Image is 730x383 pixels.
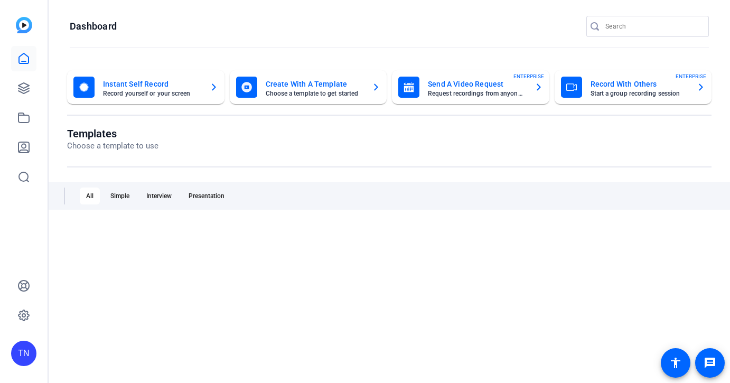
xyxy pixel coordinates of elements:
mat-card-subtitle: Request recordings from anyone, anywhere [428,90,526,97]
mat-card-title: Instant Self Record [103,78,201,90]
div: Interview [140,188,178,204]
h1: Dashboard [70,20,117,33]
div: Presentation [182,188,231,204]
mat-card-subtitle: Record yourself or your screen [103,90,201,97]
p: Choose a template to use [67,140,158,152]
mat-card-subtitle: Choose a template to get started [266,90,364,97]
input: Search [605,20,700,33]
button: Instant Self RecordRecord yourself or your screen [67,70,224,104]
button: Send A Video RequestRequest recordings from anyone, anywhereENTERPRISE [392,70,549,104]
mat-card-subtitle: Start a group recording session [591,90,689,97]
div: Simple [104,188,136,204]
mat-card-title: Record With Others [591,78,689,90]
div: TN [11,341,36,366]
mat-icon: message [704,357,716,369]
span: ENTERPRISE [676,72,706,80]
img: blue-gradient.svg [16,17,32,33]
button: Record With OthersStart a group recording sessionENTERPRISE [555,70,712,104]
div: All [80,188,100,204]
span: ENTERPRISE [513,72,544,80]
h1: Templates [67,127,158,140]
button: Create With A TemplateChoose a template to get started [230,70,387,104]
mat-card-title: Create With A Template [266,78,364,90]
mat-card-title: Send A Video Request [428,78,526,90]
mat-icon: accessibility [669,357,682,369]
